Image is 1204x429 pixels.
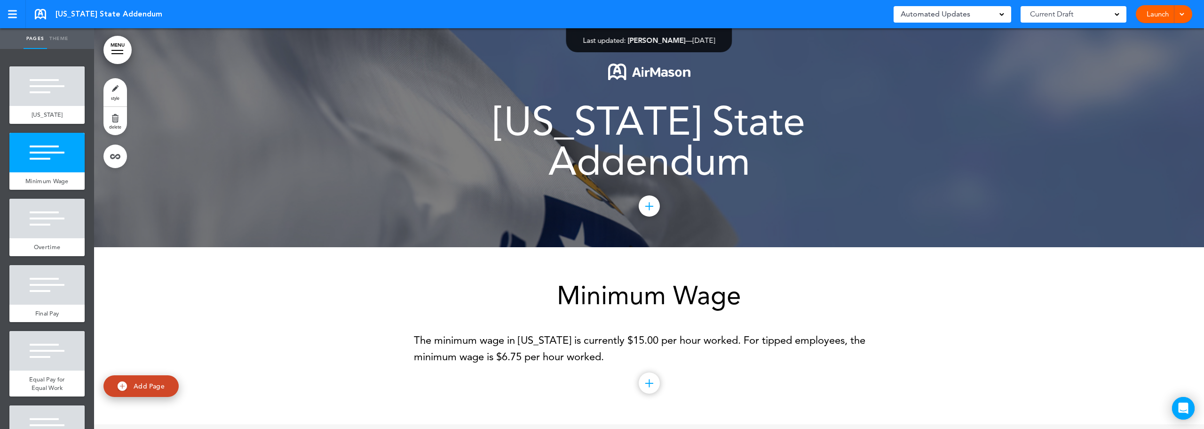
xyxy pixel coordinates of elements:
[55,9,162,19] span: [US_STATE] State Addendum
[693,36,715,45] span: [DATE]
[9,172,85,190] a: Minimum Wage
[9,305,85,323] a: Final Pay
[34,243,60,251] span: Overtime
[414,283,884,308] h1: Minimum Wage
[25,177,69,185] span: Minimum Wage
[9,371,85,397] a: Equal Pay for Equal Work
[628,36,686,45] span: [PERSON_NAME]
[118,381,127,391] img: add.svg
[583,37,715,44] div: —
[103,78,127,106] a: style
[103,107,127,135] a: delete
[109,124,121,130] span: delete
[1172,397,1195,420] div: Open Intercom Messenger
[583,36,626,45] span: Last updated:
[9,238,85,256] a: Overtime
[35,309,59,317] span: Final Pay
[47,28,71,49] a: Theme
[1030,8,1073,21] span: Current Draft
[9,106,85,124] a: [US_STATE]
[103,36,132,64] a: MENU
[111,95,119,101] span: style
[493,97,805,185] span: [US_STATE] State Addendum
[103,375,179,397] a: Add Page
[1143,5,1172,23] a: Launch
[32,111,63,119] span: [US_STATE]
[901,8,970,21] span: Automated Updates
[134,382,165,390] span: Add Page
[608,64,690,80] img: 1722553576973-Airmason_logo_White.png
[29,375,65,392] span: Equal Pay for Equal Work
[24,28,47,49] a: Pages
[414,332,884,365] p: The minimum wage in [US_STATE] is currently $15.00 per hour worked. For tipped employees, the min...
